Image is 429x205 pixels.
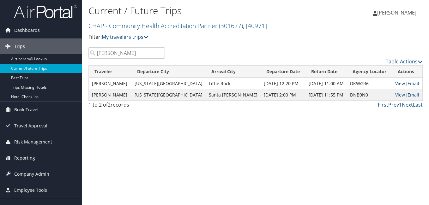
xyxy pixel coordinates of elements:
[219,21,243,30] span: ( 301677 )
[261,78,305,89] td: [DATE] 12:20 PM
[14,4,77,19] img: airportal-logo.png
[14,118,47,134] span: Travel Approval
[206,89,261,101] td: Santa [PERSON_NAME]
[388,101,399,108] a: Prev
[347,89,392,101] td: DNB9N0
[89,89,131,101] td: [PERSON_NAME]
[392,78,422,89] td: |
[14,102,39,118] span: Book Travel
[206,78,261,89] td: Little Rock
[408,92,419,98] a: Email
[88,21,267,30] a: CHAP - Community Health Accreditation Partner
[347,78,392,89] td: DKWGR6
[14,166,49,182] span: Company Admin
[206,66,261,78] th: Arrival City: activate to sort column ascending
[408,80,419,86] a: Email
[395,80,405,86] a: View
[392,66,422,78] th: Actions
[88,47,165,59] input: Search Traveler or Arrival City
[14,150,35,166] span: Reporting
[131,89,206,101] td: [US_STATE][GEOGRAPHIC_DATA]
[413,101,423,108] a: Last
[131,66,206,78] th: Departure City: activate to sort column ascending
[89,78,131,89] td: [PERSON_NAME]
[395,92,405,98] a: View
[89,66,131,78] th: Traveler: activate to sort column ascending
[261,89,305,101] td: [DATE] 2:00 PM
[14,134,52,150] span: Risk Management
[243,21,267,30] span: , [ 40971 ]
[88,101,165,112] div: 1 to 2 of records
[305,66,347,78] th: Return Date: activate to sort column ascending
[102,33,148,40] a: My travelers trips
[88,33,311,41] p: Filter:
[14,38,25,54] span: Trips
[378,101,388,108] a: First
[14,22,40,38] span: Dashboards
[392,89,422,101] td: |
[14,182,47,198] span: Employee Tools
[108,101,111,108] span: 2
[305,78,347,89] td: [DATE] 11:00 AM
[347,66,392,78] th: Agency Locator: activate to sort column ascending
[305,89,347,101] td: [DATE] 11:55 PM
[402,101,413,108] a: Next
[373,3,423,22] a: [PERSON_NAME]
[131,78,206,89] td: [US_STATE][GEOGRAPHIC_DATA]
[261,66,305,78] th: Departure Date: activate to sort column descending
[386,58,423,65] a: Table Actions
[377,9,416,16] span: [PERSON_NAME]
[88,4,311,17] h1: Current / Future Trips
[399,101,402,108] a: 1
